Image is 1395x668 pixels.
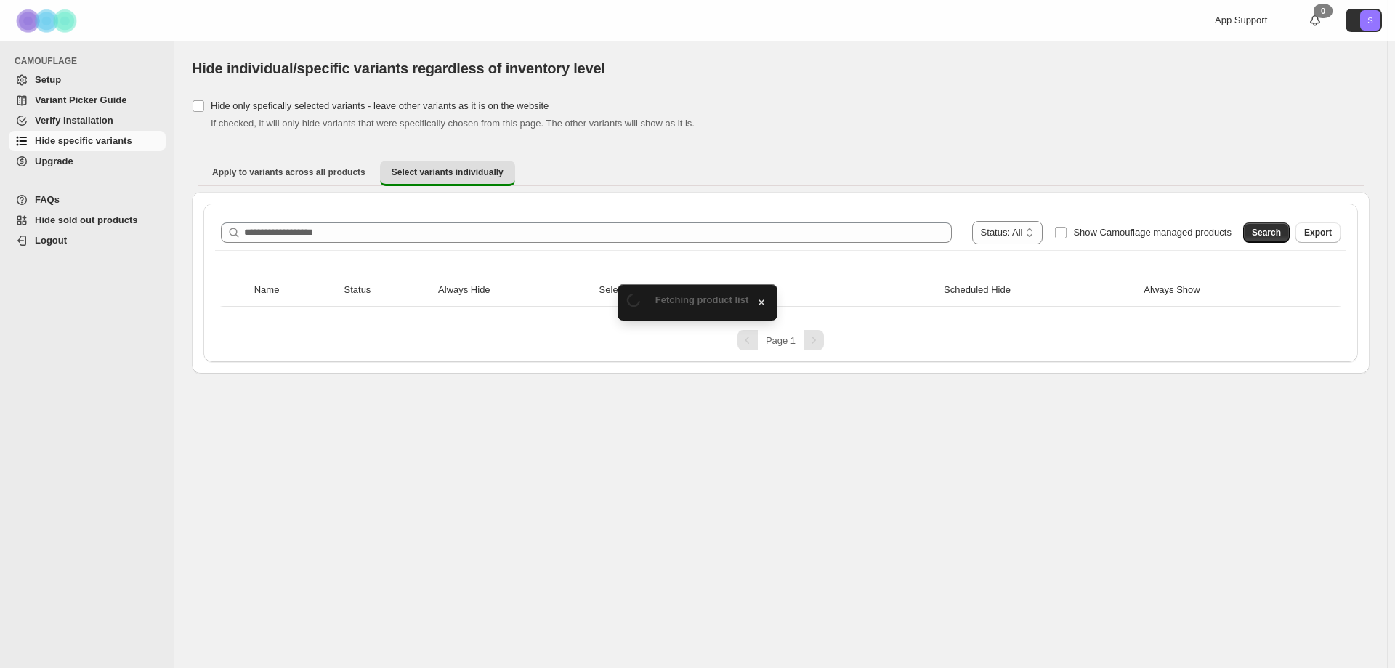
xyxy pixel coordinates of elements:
[9,131,166,151] a: Hide specific variants
[1346,9,1382,32] button: Avatar with initials S
[211,118,695,129] span: If checked, it will only hide variants that were specifically chosen from this page. The other va...
[9,210,166,230] a: Hide sold out products
[9,230,166,251] a: Logout
[1308,13,1322,28] a: 0
[35,214,138,225] span: Hide sold out products
[380,161,515,186] button: Select variants individually
[9,110,166,131] a: Verify Installation
[215,330,1346,350] nav: Pagination
[1367,16,1372,25] text: S
[201,161,377,184] button: Apply to variants across all products
[434,274,595,307] th: Always Hide
[1360,10,1380,31] span: Avatar with initials S
[9,90,166,110] a: Variant Picker Guide
[212,166,365,178] span: Apply to variants across all products
[1252,227,1281,238] span: Search
[1139,274,1311,307] th: Always Show
[35,74,61,85] span: Setup
[250,274,340,307] th: Name
[1215,15,1267,25] span: App Support
[340,274,434,307] th: Status
[1295,222,1341,243] button: Export
[35,235,67,246] span: Logout
[939,274,1139,307] th: Scheduled Hide
[766,335,796,346] span: Page 1
[35,194,60,205] span: FAQs
[1073,227,1232,238] span: Show Camouflage managed products
[1304,227,1332,238] span: Export
[35,94,126,105] span: Variant Picker Guide
[35,135,132,146] span: Hide specific variants
[1243,222,1290,243] button: Search
[9,190,166,210] a: FAQs
[595,274,940,307] th: Selected/Excluded Countries
[211,100,549,111] span: Hide only spefically selected variants - leave other variants as it is on the website
[1314,4,1333,18] div: 0
[392,166,504,178] span: Select variants individually
[35,156,73,166] span: Upgrade
[9,70,166,90] a: Setup
[15,55,167,67] span: CAMOUFLAGE
[35,115,113,126] span: Verify Installation
[9,151,166,172] a: Upgrade
[192,192,1370,374] div: Select variants individually
[12,1,84,41] img: Camouflage
[192,60,605,76] span: Hide individual/specific variants regardless of inventory level
[655,294,749,305] span: Fetching product list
